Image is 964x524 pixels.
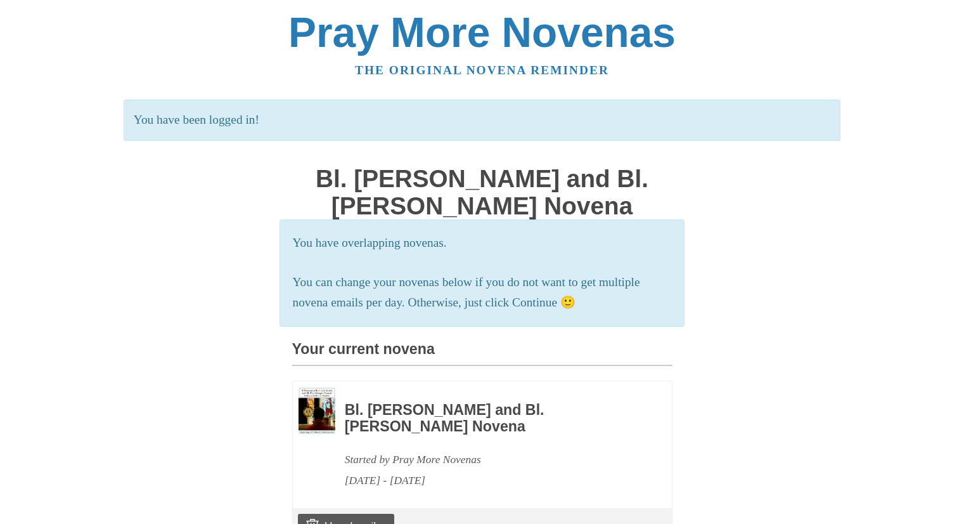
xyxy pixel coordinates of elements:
div: Started by Pray More Novenas [345,449,638,470]
a: The original novena reminder [355,63,609,77]
p: You have overlapping novenas. [293,233,672,254]
a: Pray More Novenas [288,9,676,56]
div: [DATE] - [DATE] [345,470,638,491]
h3: Bl. [PERSON_NAME] and Bl. [PERSON_NAME] Novena [345,402,638,435]
h1: Bl. [PERSON_NAME] and Bl. [PERSON_NAME] Novena [292,166,672,219]
p: You can change your novenas below if you do not want to get multiple novena emails per day. Other... [293,272,672,314]
img: Novena image [299,388,335,434]
h3: Your current novena [292,341,672,366]
p: You have been logged in! [124,100,840,141]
